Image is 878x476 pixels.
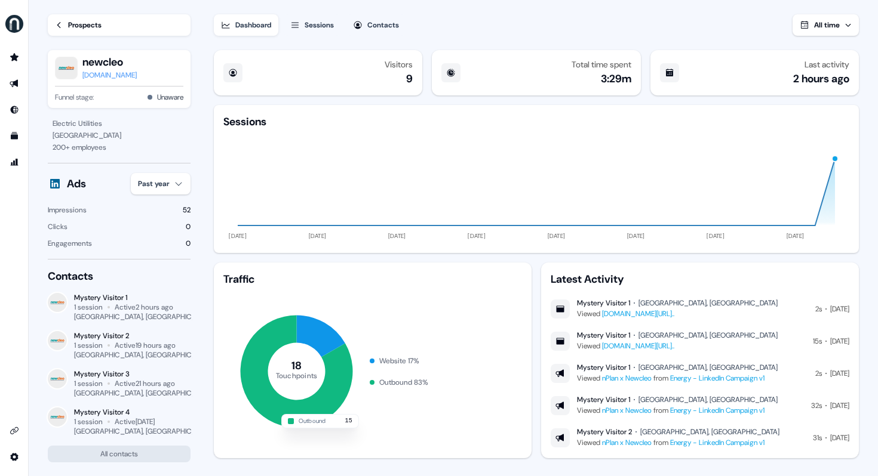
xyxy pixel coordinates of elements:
[638,330,778,340] div: [GEOGRAPHIC_DATA], [GEOGRAPHIC_DATA]
[830,303,849,315] div: [DATE]
[602,341,674,351] a: [DOMAIN_NAME][URL]..
[577,298,630,308] div: Mystery Visitor 1
[291,358,302,373] tspan: 18
[577,363,630,372] div: Mystery Visitor 1
[379,376,428,388] div: Outbound 83 %
[707,232,724,240] tspan: [DATE]
[82,69,137,81] a: [DOMAIN_NAME]
[48,269,191,283] div: Contacts
[468,232,486,240] tspan: [DATE]
[551,272,849,286] div: Latest Activity
[813,335,822,347] div: 15s
[115,341,176,350] div: Active 19 hours ago
[48,237,92,249] div: Engagements
[813,432,822,444] div: 31s
[53,129,186,141] div: [GEOGRAPHIC_DATA]
[670,438,765,447] a: Energy - LinkedIn Campaign v1
[48,204,87,216] div: Impressions
[572,60,631,69] div: Total time spent
[601,72,631,86] div: 3:29m
[346,14,406,36] button: Contacts
[602,309,674,319] a: [DOMAIN_NAME][URL]..
[577,340,778,352] div: Viewed
[5,48,24,67] a: Go to prospects
[305,19,334,31] div: Sessions
[235,19,271,31] div: Dashboard
[577,427,632,437] div: Mystery Visitor 2
[577,372,778,384] div: Viewed from
[5,126,24,146] a: Go to templates
[68,19,102,31] div: Prospects
[74,312,214,322] div: [GEOGRAPHIC_DATA], [GEOGRAPHIC_DATA]
[627,232,645,240] tspan: [DATE]
[388,232,406,240] tspan: [DATE]
[602,438,652,447] a: nPlan x Newcleo
[805,60,849,69] div: Last activity
[5,100,24,119] a: Go to Inbound
[811,400,822,412] div: 32s
[74,302,103,312] div: 1 session
[308,232,326,240] tspan: [DATE]
[74,379,103,388] div: 1 session
[115,302,173,312] div: Active 2 hours ago
[53,141,186,153] div: 200 + employees
[82,55,137,69] button: newcleo
[229,232,247,240] tspan: [DATE]
[186,221,191,233] div: 0
[74,350,214,360] div: [GEOGRAPHIC_DATA], [GEOGRAPHIC_DATA]
[5,153,24,172] a: Go to attribution
[793,14,859,36] button: All time
[74,331,191,341] div: Mystery Visitor 2
[67,177,86,191] div: Ads
[115,379,175,388] div: Active 21 hours ago
[786,232,804,240] tspan: [DATE]
[577,330,630,340] div: Mystery Visitor 1
[602,406,652,415] a: nPlan x Newcleo
[640,427,779,437] div: [GEOGRAPHIC_DATA], [GEOGRAPHIC_DATA]
[74,388,214,398] div: [GEOGRAPHIC_DATA], [GEOGRAPHIC_DATA]
[5,74,24,93] a: Go to outbound experience
[577,308,778,320] div: Viewed
[830,400,849,412] div: [DATE]
[48,221,67,233] div: Clicks
[53,118,186,129] div: Electric Utilities
[547,232,565,240] tspan: [DATE]
[74,341,103,350] div: 1 session
[157,91,183,103] button: Unaware
[48,446,191,462] button: All contacts
[670,373,765,383] a: Energy - LinkedIn Campaign v1
[115,417,155,426] div: Active [DATE]
[577,404,778,416] div: Viewed from
[55,91,94,103] span: Funnel stage:
[793,72,849,86] div: 2 hours ago
[577,395,630,404] div: Mystery Visitor 1
[577,437,779,449] div: Viewed from
[131,173,191,194] button: Past year
[74,426,214,436] div: [GEOGRAPHIC_DATA], [GEOGRAPHIC_DATA]
[638,298,778,308] div: [GEOGRAPHIC_DATA], [GEOGRAPHIC_DATA]
[670,406,765,415] a: Energy - LinkedIn Campaign v1
[223,115,266,129] div: Sessions
[74,369,191,379] div: Mystery Visitor 3
[186,237,191,249] div: 0
[74,407,191,417] div: Mystery Visitor 4
[183,204,191,216] div: 52
[385,60,413,69] div: Visitors
[638,395,778,404] div: [GEOGRAPHIC_DATA], [GEOGRAPHIC_DATA]
[638,363,778,372] div: [GEOGRAPHIC_DATA], [GEOGRAPHIC_DATA]
[814,20,840,30] span: All time
[830,367,849,379] div: [DATE]
[406,72,413,86] div: 9
[367,19,399,31] div: Contacts
[379,355,419,367] div: Website 17 %
[48,14,191,36] a: Prospects
[223,272,522,286] div: Traffic
[5,421,24,440] a: Go to integrations
[275,370,317,380] tspan: Touchpoints
[815,367,822,379] div: 2s
[74,293,191,302] div: Mystery Visitor 1
[830,432,849,444] div: [DATE]
[214,14,278,36] button: Dashboard
[283,14,341,36] button: Sessions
